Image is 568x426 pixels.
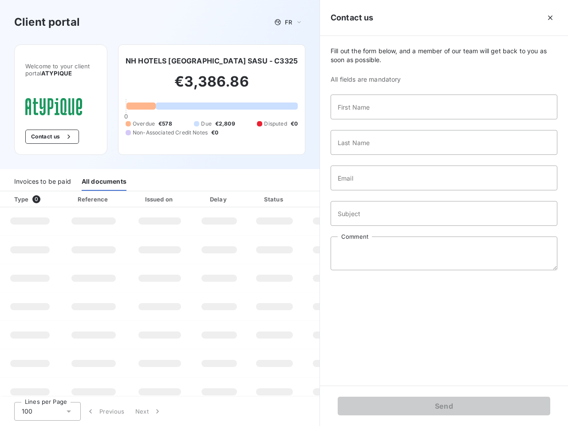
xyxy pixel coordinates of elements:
[331,130,557,155] input: placeholder
[25,130,79,144] button: Contact us
[124,113,128,120] span: 0
[14,14,80,30] h3: Client portal
[133,129,208,137] span: Non-Associated Credit Notes
[331,95,557,119] input: placeholder
[82,172,126,191] div: All documents
[41,70,72,77] span: ATYPIQUE
[126,55,298,66] h6: NH HOTELS [GEOGRAPHIC_DATA] SASU - C3325
[338,397,550,415] button: Send
[158,120,172,128] span: €578
[331,201,557,226] input: placeholder
[25,63,96,77] span: Welcome to your client portal
[285,19,292,26] span: FR
[264,120,287,128] span: Disputed
[215,120,235,128] span: €2,809
[248,195,301,204] div: Status
[331,47,557,64] span: Fill out the form below, and a member of our team will get back to you as soon as possible.
[331,75,557,84] span: All fields are mandatory
[14,172,71,191] div: Invoices to be paid
[133,120,155,128] span: Overdue
[9,195,58,204] div: Type
[78,196,108,203] div: Reference
[304,195,361,204] div: Amount
[129,195,190,204] div: Issued on
[81,402,130,421] button: Previous
[331,12,374,24] h5: Contact us
[194,195,245,204] div: Delay
[201,120,211,128] span: Due
[25,98,82,115] img: Company logo
[331,166,557,190] input: placeholder
[126,73,298,99] h2: €3,386.86
[211,129,218,137] span: €0
[291,120,298,128] span: €0
[32,195,40,203] span: 0
[130,402,167,421] button: Next
[22,407,32,416] span: 100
